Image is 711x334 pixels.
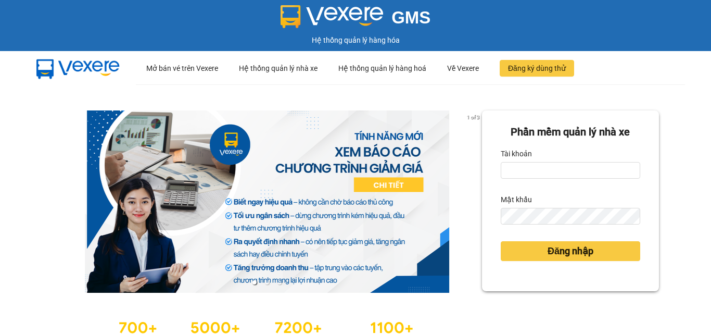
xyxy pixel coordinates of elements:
div: Phần mềm quản lý nhà xe [501,124,640,140]
li: slide item 1 [252,280,257,284]
input: Tài khoản [501,162,640,179]
li: slide item 3 [277,280,282,284]
label: Tài khoản [501,145,532,162]
input: Mật khẩu [501,208,640,225]
span: GMS [391,8,430,27]
button: Đăng nhập [501,241,640,261]
div: Về Vexere [447,52,479,85]
button: Đăng ký dùng thử [500,60,574,77]
p: 1 of 3 [464,110,482,124]
div: Mở bán vé trên Vexere [146,52,218,85]
label: Mật khẩu [501,191,532,208]
div: Hệ thống quản lý hàng hoá [338,52,426,85]
li: slide item 2 [265,280,269,284]
span: Đăng nhập [548,244,593,258]
img: mbUUG5Q.png [26,51,130,85]
button: previous slide / item [52,110,67,293]
button: next slide / item [467,110,482,293]
a: GMS [281,16,431,24]
span: Đăng ký dùng thử [508,63,566,74]
img: logo 2 [281,5,384,28]
div: Hệ thống quản lý hàng hóa [3,34,708,46]
div: Hệ thống quản lý nhà xe [239,52,318,85]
